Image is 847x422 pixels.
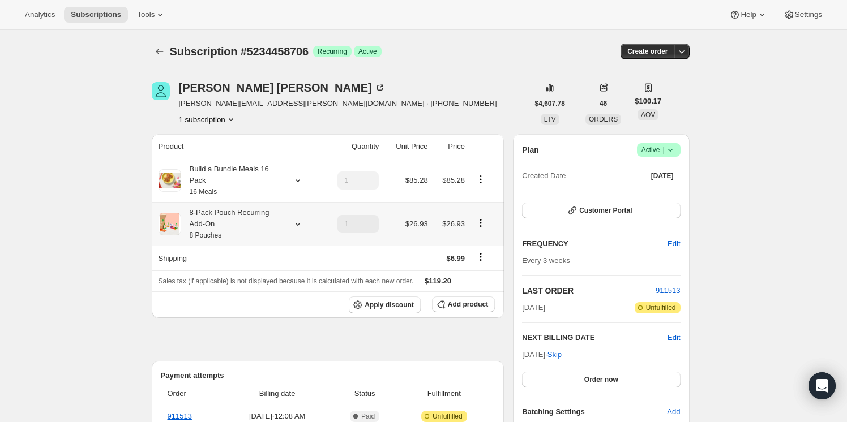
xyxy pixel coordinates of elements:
span: Active [641,144,676,156]
span: ORDERS [589,115,618,123]
button: Product actions [472,217,490,229]
span: Paid [361,412,375,421]
button: $4,607.78 [528,96,572,111]
span: [DATE] [522,302,545,313]
th: Shipping [152,246,322,270]
span: Active [358,47,377,56]
span: $6.99 [446,254,465,262]
span: LTV [544,115,556,123]
span: [DATE] [651,171,674,180]
button: Product actions [179,114,237,125]
span: Status [336,388,393,399]
button: [DATE] [644,168,681,184]
small: 8 Pouches [190,231,222,239]
button: Order now [522,372,680,387]
button: 911513 [656,285,680,296]
button: Shipping actions [472,251,490,263]
span: 46 [600,99,607,108]
a: 911513 [656,286,680,295]
button: Edit [661,235,687,253]
span: Order now [584,375,618,384]
button: Create order [621,44,674,59]
div: 8-Pack Pouch Recurring Add-On [181,207,283,241]
span: Created Date [522,170,566,182]
span: $4,607.78 [535,99,565,108]
span: [DATE] · [522,350,562,359]
h6: Batching Settings [522,406,667,417]
span: Unfulfilled [646,303,676,312]
span: Tools [137,10,155,19]
span: Every 3 weeks [522,256,570,265]
span: Customer Portal [579,206,632,215]
span: Fulfillment [400,388,488,399]
th: Price [431,134,468,159]
span: Sales tax (if applicable) is not displayed because it is calculated with each new order. [159,277,414,285]
th: Quantity [322,134,382,159]
h2: FREQUENCY [522,238,668,249]
span: $26.93 [405,219,428,228]
span: Skip [547,349,562,360]
span: Apply discount [365,300,414,309]
span: $100.17 [635,96,661,107]
span: $85.28 [442,176,465,184]
button: Subscriptions [64,7,128,23]
button: Help [722,7,774,23]
span: Billing date [225,388,330,399]
span: [PERSON_NAME][EMAIL_ADDRESS][PERSON_NAME][DOMAIN_NAME] · [PHONE_NUMBER] [179,98,497,109]
a: 911513 [168,412,192,420]
span: AOV [641,111,655,119]
div: [PERSON_NAME] [PERSON_NAME] [179,82,386,93]
span: Help [741,10,756,19]
span: Create order [627,47,668,56]
button: Add product [432,296,495,312]
span: Subscriptions [71,10,121,19]
span: Edit [668,238,680,249]
span: Cathleen Clement [152,82,170,100]
span: $85.28 [405,176,428,184]
span: Recurring [318,47,347,56]
th: Product [152,134,322,159]
button: Customer Portal [522,203,680,218]
th: Order [161,381,222,406]
span: [DATE] · 12:08 AM [225,411,330,422]
button: 46 [593,96,614,111]
span: Unfulfilled [433,412,463,421]
span: Settings [795,10,822,19]
h2: LAST ORDER [522,285,656,296]
span: Add product [448,300,488,309]
th: Unit Price [382,134,431,159]
button: Add [660,403,687,421]
h2: NEXT BILLING DATE [522,332,668,343]
div: Open Intercom Messenger [808,372,836,399]
button: Tools [130,7,173,23]
span: $119.20 [425,277,451,285]
span: Analytics [25,10,55,19]
span: Add [667,406,680,417]
button: Edit [668,332,680,343]
button: Subscriptions [152,44,168,59]
small: 16 Meals [190,188,217,196]
h2: Payment attempts [161,370,495,381]
button: Skip [541,346,568,364]
span: | [662,145,664,154]
span: Subscription #5234458706 [170,45,309,58]
button: Settings [777,7,829,23]
span: $26.93 [442,219,465,228]
h2: Plan [522,144,539,156]
div: Build a Bundle Meals 16 Pack [181,163,283,197]
button: Analytics [18,7,62,23]
button: Product actions [472,173,490,186]
img: product img [160,213,179,235]
button: Apply discount [349,296,421,313]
